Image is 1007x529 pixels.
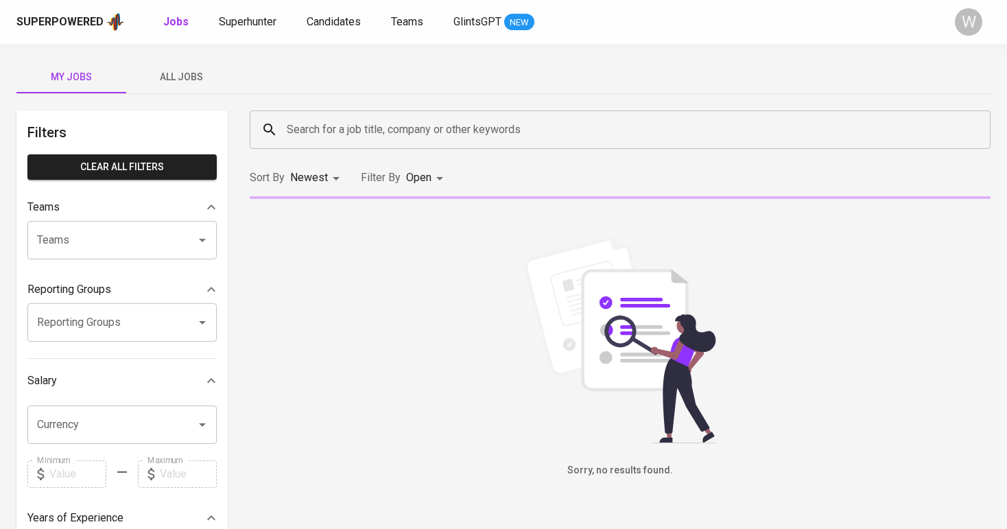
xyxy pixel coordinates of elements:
[193,231,212,250] button: Open
[193,415,212,434] button: Open
[27,281,111,298] p: Reporting Groups
[406,171,431,184] span: Open
[27,276,217,303] div: Reporting Groups
[25,69,118,86] span: My Jobs
[27,193,217,221] div: Teams
[453,15,501,28] span: GlintsGPT
[504,16,534,30] span: NEW
[361,169,401,186] p: Filter By
[193,313,212,332] button: Open
[250,463,991,478] h6: Sorry, no results found.
[517,237,723,443] img: file_searching.svg
[27,199,60,215] p: Teams
[16,12,125,32] a: Superpoweredapp logo
[307,14,364,31] a: Candidates
[106,12,125,32] img: app logo
[391,14,426,31] a: Teams
[134,69,228,86] span: All Jobs
[955,8,982,36] div: W
[16,14,104,30] div: Superpowered
[250,169,285,186] p: Sort By
[160,460,217,488] input: Value
[453,14,534,31] a: GlintsGPT NEW
[391,15,423,28] span: Teams
[163,14,191,31] a: Jobs
[163,15,189,28] b: Jobs
[38,158,206,176] span: Clear All filters
[406,165,448,191] div: Open
[219,15,276,28] span: Superhunter
[307,15,361,28] span: Candidates
[27,373,57,389] p: Salary
[27,121,217,143] h6: Filters
[27,510,123,526] p: Years of Experience
[27,367,217,395] div: Salary
[27,154,217,180] button: Clear All filters
[290,169,328,186] p: Newest
[290,165,344,191] div: Newest
[219,14,279,31] a: Superhunter
[49,460,106,488] input: Value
